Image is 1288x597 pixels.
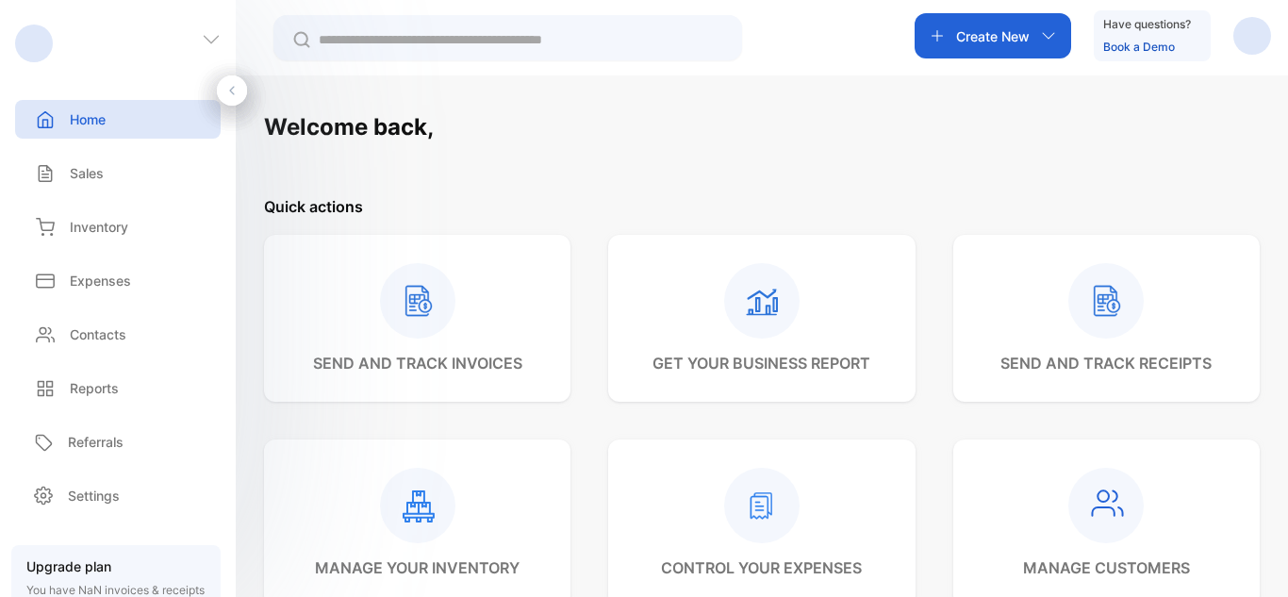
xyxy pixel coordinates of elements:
p: Referrals [68,432,124,452]
p: Upgrade plan [26,556,206,576]
p: Create New [956,26,1030,46]
button: Create New [915,13,1071,58]
p: Contacts [70,324,126,344]
p: Quick actions [264,195,1260,218]
h1: Welcome back, [264,110,434,144]
p: Sales [70,163,104,183]
p: Home [70,109,106,129]
p: manage your inventory [315,556,520,579]
p: control your expenses [661,556,862,579]
p: get your business report [652,352,870,374]
a: Book a Demo [1103,40,1175,54]
p: Settings [68,486,120,506]
p: Expenses [70,271,131,290]
p: manage customers [1023,556,1190,579]
p: Inventory [70,217,128,237]
p: Have questions? [1103,15,1191,34]
p: send and track invoices [313,352,522,374]
p: Reports [70,378,119,398]
p: send and track receipts [1000,352,1212,374]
